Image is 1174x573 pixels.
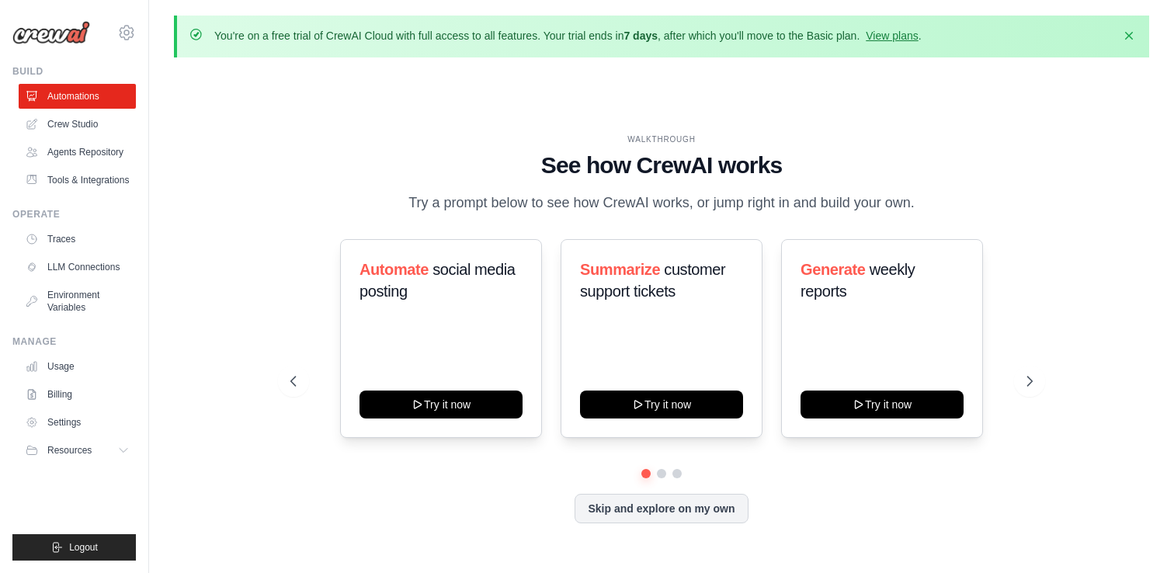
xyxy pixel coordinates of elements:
img: Logo [12,21,90,44]
a: Agents Repository [19,140,136,165]
span: Generate [801,261,866,278]
button: Try it now [580,391,743,418]
span: social media posting [359,261,516,300]
span: Summarize [580,261,660,278]
button: Logout [12,534,136,561]
a: Settings [19,410,136,435]
a: Tools & Integrations [19,168,136,193]
div: WALKTHROUGH [290,134,1033,145]
a: LLM Connections [19,255,136,280]
button: Try it now [801,391,964,418]
a: Crew Studio [19,112,136,137]
span: Logout [69,541,98,554]
span: customer support tickets [580,261,725,300]
a: Traces [19,227,136,252]
h1: See how CrewAI works [290,151,1033,179]
a: Automations [19,84,136,109]
button: Skip and explore on my own [575,494,748,523]
div: Operate [12,208,136,221]
button: Resources [19,438,136,463]
a: Billing [19,382,136,407]
a: Usage [19,354,136,379]
p: You're on a free trial of CrewAI Cloud with full access to all features. Your trial ends in , aft... [214,28,922,43]
a: Environment Variables [19,283,136,320]
div: Manage [12,335,136,348]
p: Try a prompt below to see how CrewAI works, or jump right in and build your own. [401,192,922,214]
button: Try it now [359,391,523,418]
a: View plans [866,30,918,42]
strong: 7 days [623,30,658,42]
div: Build [12,65,136,78]
span: Automate [359,261,429,278]
span: Resources [47,444,92,457]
